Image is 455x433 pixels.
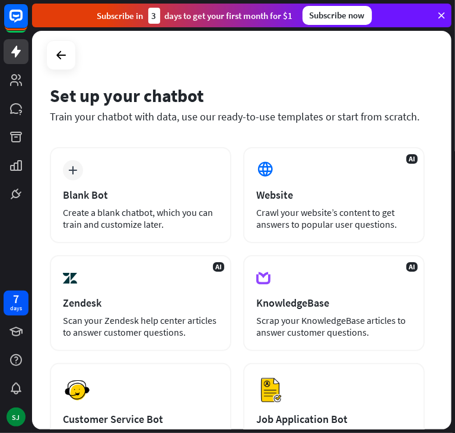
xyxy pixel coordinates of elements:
div: Subscribe in days to get your first month for $1 [97,8,293,24]
div: Zendesk [63,296,218,310]
div: Scan your Zendesk help center articles to answer customer questions. [63,314,218,338]
div: 3 [148,8,160,24]
div: Train your chatbot with data, use our ready-to-use templates or start from scratch. [50,110,425,123]
span: AI [213,262,224,272]
span: AI [406,262,418,272]
div: Subscribe now [303,6,372,25]
div: Blank Bot [63,188,218,202]
div: Customer Service Bot [63,412,218,426]
div: Crawl your website’s content to get answers to popular user questions. [256,206,412,230]
div: days [10,304,22,313]
i: plus [69,166,78,174]
div: KnowledgeBase [256,296,412,310]
button: Open LiveChat chat widget [9,5,45,40]
div: Set up your chatbot [50,84,425,107]
div: Website [256,188,412,202]
a: 7 days [4,291,28,316]
div: Create a blank chatbot, which you can train and customize later. [63,206,218,230]
div: Job Application Bot [256,412,412,426]
span: AI [406,154,418,164]
div: 7 [13,294,19,304]
div: SJ [7,407,26,426]
div: Scrap your KnowledgeBase articles to answer customer questions. [256,314,412,338]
